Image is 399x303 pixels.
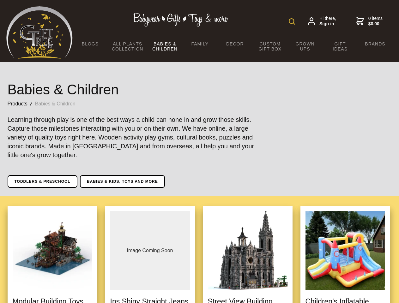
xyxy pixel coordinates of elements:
big: Learning through play is one of the best ways a child can hone in and grow those skills. Capture ... [8,116,254,158]
img: Babyware - Gifts - Toys and more... [6,6,73,59]
a: BLOGS [73,37,108,50]
a: Family [182,37,217,50]
a: Babies & Kids, toys and more [80,175,165,188]
a: Brands [358,37,393,50]
a: Babies & Children [147,37,182,56]
span: 0 items [368,16,383,27]
a: Products [8,100,35,108]
strong: Sign in [319,21,336,27]
span: Hi there, [319,16,336,27]
a: Grown Ups [287,37,323,56]
a: Gift Ideas [323,37,358,56]
a: Babies & Children [35,100,83,108]
a: Custom Gift Box [252,37,287,56]
img: Babywear - Gifts - Toys & more [133,13,228,27]
h1: Babies & Children [8,82,392,97]
strong: $0.00 [368,21,383,27]
a: Hi there,Sign in [308,16,336,27]
img: product search [289,18,295,25]
a: Toddlers & Preschool [8,175,77,188]
a: 0 items$0.00 [356,16,383,27]
a: All Plants Collection [108,37,147,56]
a: Decor [217,37,252,50]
